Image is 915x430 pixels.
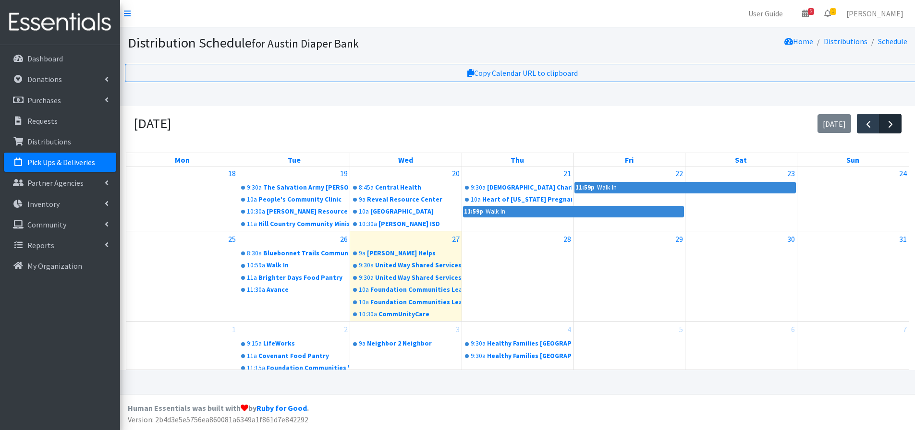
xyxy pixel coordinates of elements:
[482,195,573,204] div: Heart of [US_STATE] Pregnancy Resource Center
[367,249,461,258] div: [PERSON_NAME] Helps
[463,194,573,205] a: 10aHeart of [US_STATE] Pregnancy Resource Center
[247,363,265,373] div: 11:15a
[367,195,461,204] div: Reveal Resource Center
[263,183,349,192] div: The Salvation Army [PERSON_NAME] Center
[897,166,909,181] a: August 24, 2025
[258,219,349,229] div: Hill Country Community Ministries
[134,116,171,132] h2: [DATE]
[350,231,462,322] td: August 27, 2025
[462,231,573,322] td: August 28, 2025
[573,165,685,231] td: August 22, 2025
[462,322,573,375] td: September 4, 2025
[733,153,749,167] a: Saturday
[267,261,349,270] div: Walk In
[239,194,349,205] a: 10aPeople's Community Clinic
[463,350,573,362] a: 9:30aHealthy Families [GEOGRAPHIC_DATA]
[485,206,506,217] div: Walk In
[126,322,238,375] td: September 1, 2025
[351,284,461,296] a: 10aFoundation Communities Learning Centers
[27,116,58,126] p: Requests
[27,157,95,167] p: Pick Ups & Deliveries
[741,4,791,23] a: User Guide
[4,91,116,110] a: Purchases
[27,199,60,209] p: Inventory
[454,322,462,337] a: September 3, 2025
[378,310,461,319] div: CommUnityCare
[359,273,374,283] div: 9:30a
[258,273,349,283] div: Brighter Days Food Pantry
[350,322,462,375] td: September 3, 2025
[126,165,238,231] td: August 18, 2025
[247,249,262,258] div: 8:30a
[375,183,461,192] div: Central Health
[359,183,374,192] div: 8:45a
[824,36,867,46] a: Distributions
[4,70,116,89] a: Donations
[256,403,307,413] a: Ruby for Good
[351,338,461,349] a: 9aNeighbor 2 Neighbor
[375,261,461,270] div: United Way Shared Services
[238,322,350,375] td: September 2, 2025
[27,220,66,229] p: Community
[370,207,461,216] div: [GEOGRAPHIC_DATA]
[247,219,257,229] div: 11a
[4,194,116,214] a: Inventory
[27,137,71,146] p: Distributions
[267,285,349,295] div: Avance
[839,4,911,23] a: [PERSON_NAME]
[463,338,573,349] a: 9:30aHealthy Families [GEOGRAPHIC_DATA]
[239,260,349,271] a: 10:59aWalk In
[857,114,879,133] button: Previous month
[27,261,82,271] p: My Organization
[263,339,349,348] div: LifeWorks
[830,8,836,15] span: 1
[359,195,366,204] div: 9a
[509,153,526,167] a: Thursday
[797,322,909,375] td: September 7, 2025
[574,182,795,193] a: 11:59pWalk In
[351,248,461,259] a: 9a[PERSON_NAME] Helps
[367,339,461,348] div: Neighbor 2 Neighbor
[258,195,349,204] div: People's Community Clinic
[794,4,817,23] a: 6
[128,415,308,424] span: Version: 2b4d3e5e5756ea860081a6349a1f861d7e842292
[359,249,366,258] div: 9a
[267,363,349,373] div: Foundation Communities "FC CHI"
[128,35,580,51] h1: Distribution Schedule
[359,207,369,216] div: 10a
[238,165,350,231] td: August 19, 2025
[450,166,462,181] a: August 20, 2025
[4,6,116,38] img: HumanEssentials
[463,206,684,217] a: 11:59pWalk In
[239,284,349,296] a: 11:30aAvance
[252,36,359,50] small: for Austin Diaper Bank
[561,231,573,247] a: August 28, 2025
[375,273,461,283] div: United Way Shared Services
[879,114,902,133] button: Next month
[359,261,374,270] div: 9:30a
[359,310,377,319] div: 10:30a
[247,339,262,348] div: 9:15a
[370,298,461,307] div: Foundation Communities Learning Centers
[844,153,861,167] a: Sunday
[4,236,116,255] a: Reports
[462,165,573,231] td: August 21, 2025
[565,322,573,337] a: September 4, 2025
[27,74,62,84] p: Donations
[173,153,192,167] a: Monday
[128,403,309,413] strong: Human Essentials was built with by .
[351,272,461,284] a: 9:30aUnited Way Shared Services
[573,231,685,322] td: August 29, 2025
[677,322,685,337] a: September 5, 2025
[351,206,461,217] a: 10a[GEOGRAPHIC_DATA]
[247,273,257,283] div: 11a
[784,36,813,46] a: Home
[239,218,349,230] a: 11aHill Country Community Ministries
[785,166,797,181] a: August 23, 2025
[351,182,461,193] a: 8:45aCentral Health
[685,165,797,231] td: August 23, 2025
[4,173,116,192] a: Partner Agencies
[378,219,461,229] div: [PERSON_NAME] ISD
[239,338,349,349] a: 9:15aLifeWorks
[785,231,797,247] a: August 30, 2025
